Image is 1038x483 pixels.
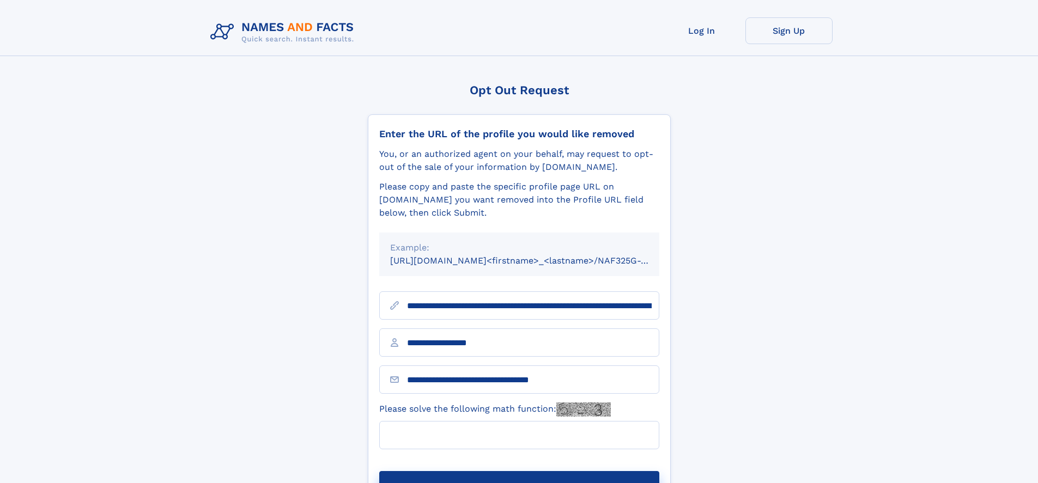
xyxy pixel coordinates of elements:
[379,180,659,219] div: Please copy and paste the specific profile page URL on [DOMAIN_NAME] you want removed into the Pr...
[379,402,611,417] label: Please solve the following math function:
[206,17,363,47] img: Logo Names and Facts
[379,128,659,140] div: Enter the URL of the profile you would like removed
[745,17,833,44] a: Sign Up
[390,241,648,254] div: Example:
[379,148,659,174] div: You, or an authorized agent on your behalf, may request to opt-out of the sale of your informatio...
[658,17,745,44] a: Log In
[390,255,680,266] small: [URL][DOMAIN_NAME]<firstname>_<lastname>/NAF325G-xxxxxxxx
[368,83,671,97] div: Opt Out Request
